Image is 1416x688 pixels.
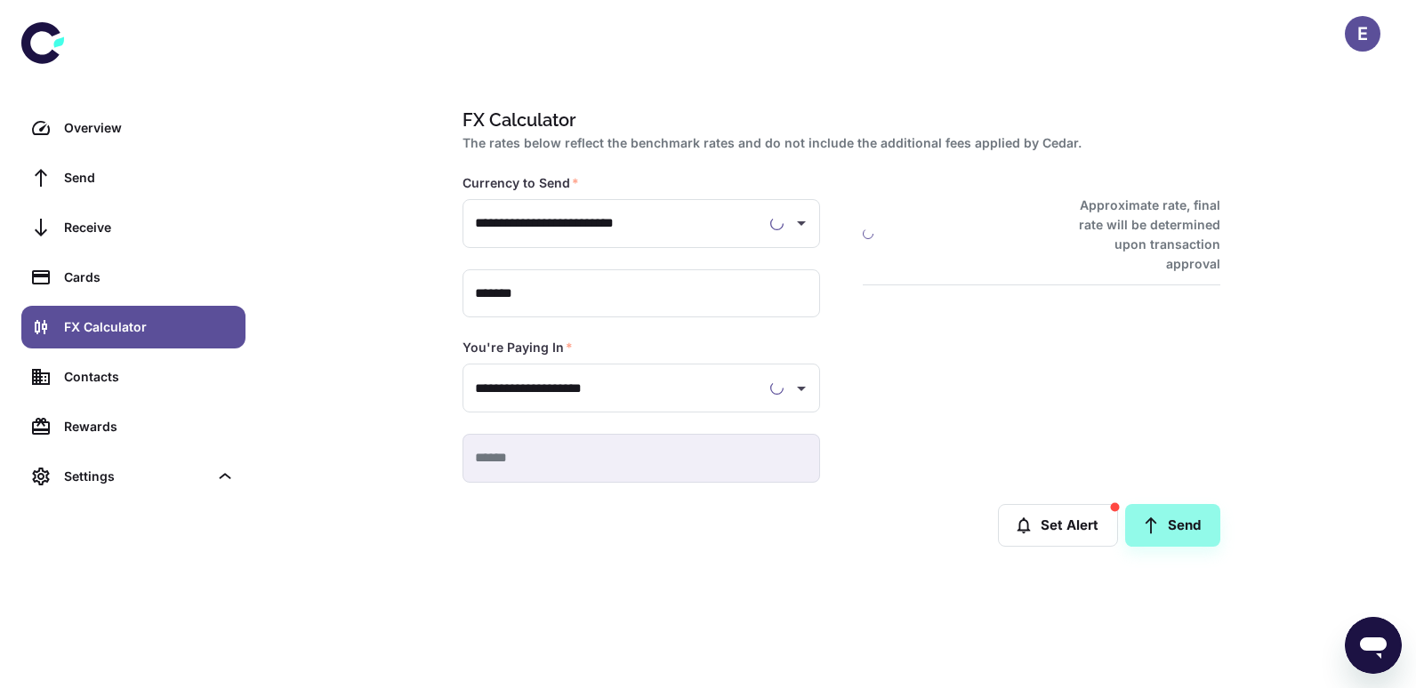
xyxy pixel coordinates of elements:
[64,168,235,188] div: Send
[64,417,235,436] div: Rewards
[21,206,245,249] a: Receive
[463,339,573,356] label: You're Paying In
[64,218,235,237] div: Receive
[1345,16,1380,52] button: E
[21,107,245,149] a: Overview
[64,467,208,486] div: Settings
[64,268,235,287] div: Cards
[21,405,245,448] a: Rewards
[998,504,1118,547] button: Set Alert
[463,174,579,192] label: Currency to Send
[21,356,245,398] a: Contacts
[463,107,1213,133] h1: FX Calculator
[1125,504,1220,547] a: Send
[21,256,245,299] a: Cards
[21,455,245,498] div: Settings
[64,118,235,138] div: Overview
[21,156,245,199] a: Send
[1059,196,1220,274] h6: Approximate rate, final rate will be determined upon transaction approval
[64,367,235,387] div: Contacts
[789,376,814,401] button: Open
[1345,617,1402,674] iframe: Button to launch messaging window
[789,211,814,236] button: Open
[21,306,245,348] a: FX Calculator
[64,317,235,337] div: FX Calculator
